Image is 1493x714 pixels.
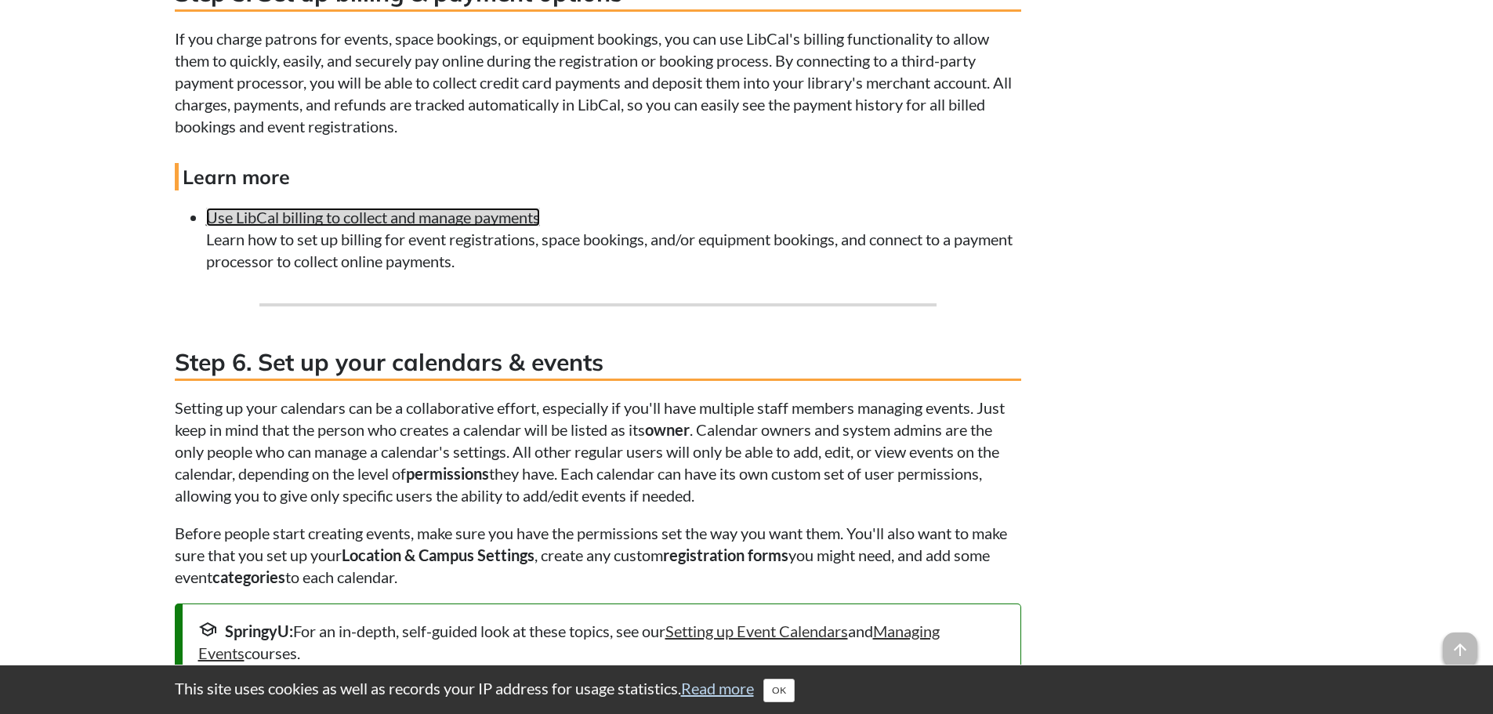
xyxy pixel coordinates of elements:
span: arrow_upward [1443,632,1477,667]
p: Before people start creating events, make sure you have the permissions set the way you want them... [175,522,1021,588]
a: Read more [681,679,754,698]
span: school [198,620,217,639]
strong: permissions [406,464,489,483]
strong: registration forms [663,545,788,564]
h4: Learn more [175,163,1021,190]
div: This site uses cookies as well as records your IP address for usage statistics. [159,677,1335,702]
a: Use LibCal billing to collect and manage payments [206,208,540,227]
a: Setting up Event Calendars [665,622,848,640]
button: Close [763,679,795,702]
p: If you charge patrons for events, space bookings, or equipment bookings, you can use LibCal's bil... [175,27,1021,137]
li: Learn how to set up billing for event registrations, space bookings, and/or equipment bookings, a... [206,206,1021,272]
strong: owner [645,420,690,439]
p: Setting up your calendars can be a collaborative effort, especially if you'll have multiple staff... [175,397,1021,506]
strong: categories [212,567,285,586]
h3: Step 6. Set up your calendars & events [175,346,1021,381]
strong: Location & Campus Settings [342,545,535,564]
div: For an in-depth, self-guided look at these topics, see our and courses. [198,620,1005,664]
strong: SpringyU: [225,622,293,640]
a: arrow_upward [1443,634,1477,653]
